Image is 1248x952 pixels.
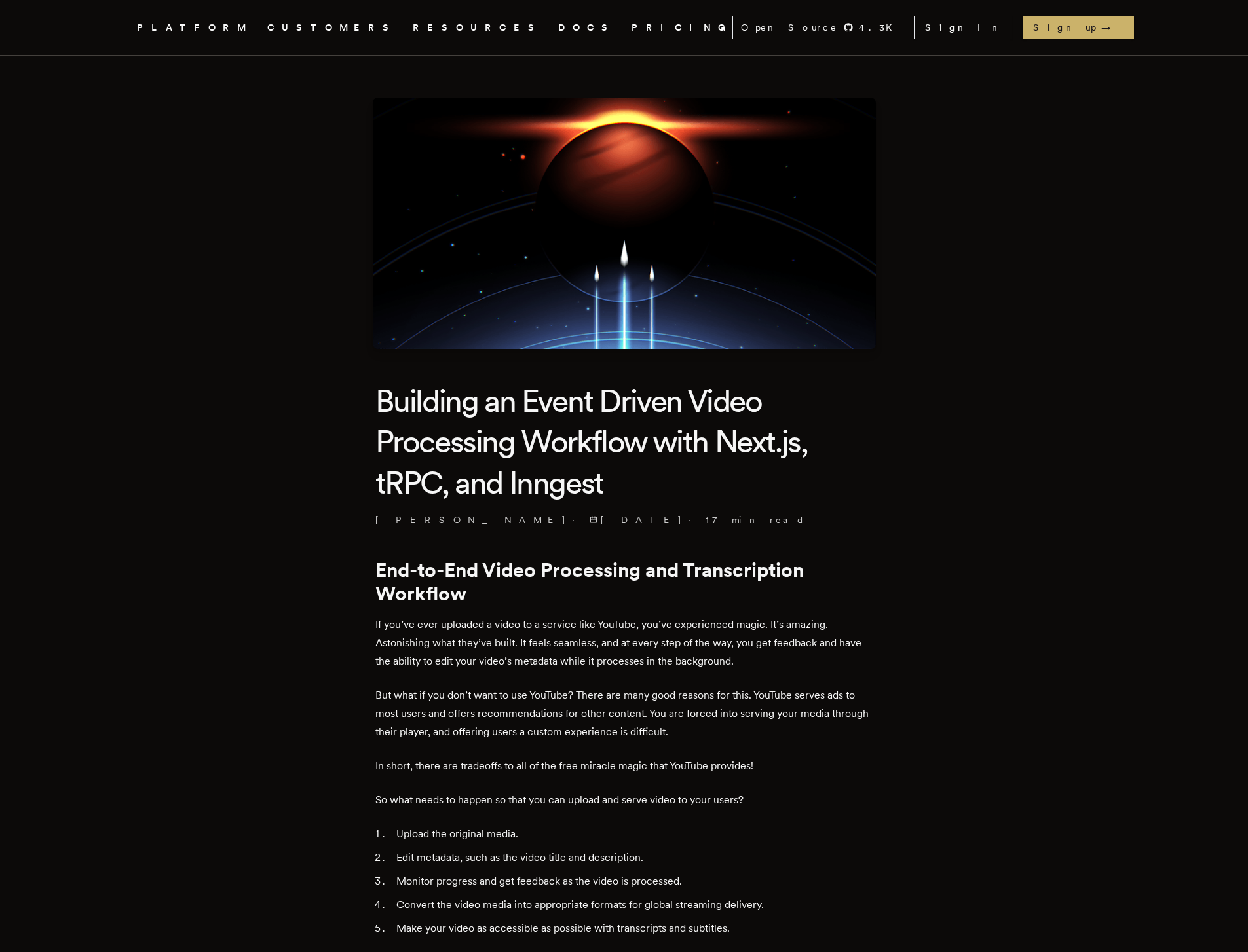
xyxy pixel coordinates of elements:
li: Upload the original media. [392,825,873,843]
li: Convert the video media into appropriate formats for global streaming delivery. [392,896,873,914]
img: Featured image for Building an Event Driven Video Processing Workflow with Next.js, tRPC, and Inn... [373,98,876,349]
span: 4.3 K [859,21,900,34]
p: But what if you don’t want to use YouTube? There are many good reasons for this. YouTube serves a... [375,686,873,741]
a: [PERSON_NAME] [375,513,567,526]
p: If you’ve ever uploaded a video to a service like YouTube, you’ve experienced magic. It’s amazing... [375,615,873,670]
span: Open Source [741,21,838,34]
a: CUSTOMERS [267,20,397,36]
li: Monitor progress and get feedback as the video is processed. [392,872,873,890]
p: So what needs to happen so that you can upload and serve video to your users? [375,791,873,809]
button: RESOURCES [413,20,542,36]
h1: Building an Event Driven Video Processing Workflow with Next.js, tRPC, and Inngest [375,380,873,503]
a: PRICING [632,20,732,36]
li: Make your video as accessible as possible with transcripts and subtitles. [392,919,873,938]
a: Sign up [1023,16,1134,39]
li: Edit metadata, such as the video title and description. [392,849,873,867]
span: 17 min read [706,513,805,526]
span: → [1101,21,1124,34]
p: · · [375,513,873,526]
span: [DATE] [590,513,683,526]
button: PLATFORM [137,20,252,36]
h1: End-to-End Video Processing and Transcription Workflow [375,558,873,605]
a: DOCS [558,20,616,36]
p: In short, there are tradeoffs to all of the free miracle magic that YouTube provides! [375,757,873,775]
a: Sign In [914,16,1012,39]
